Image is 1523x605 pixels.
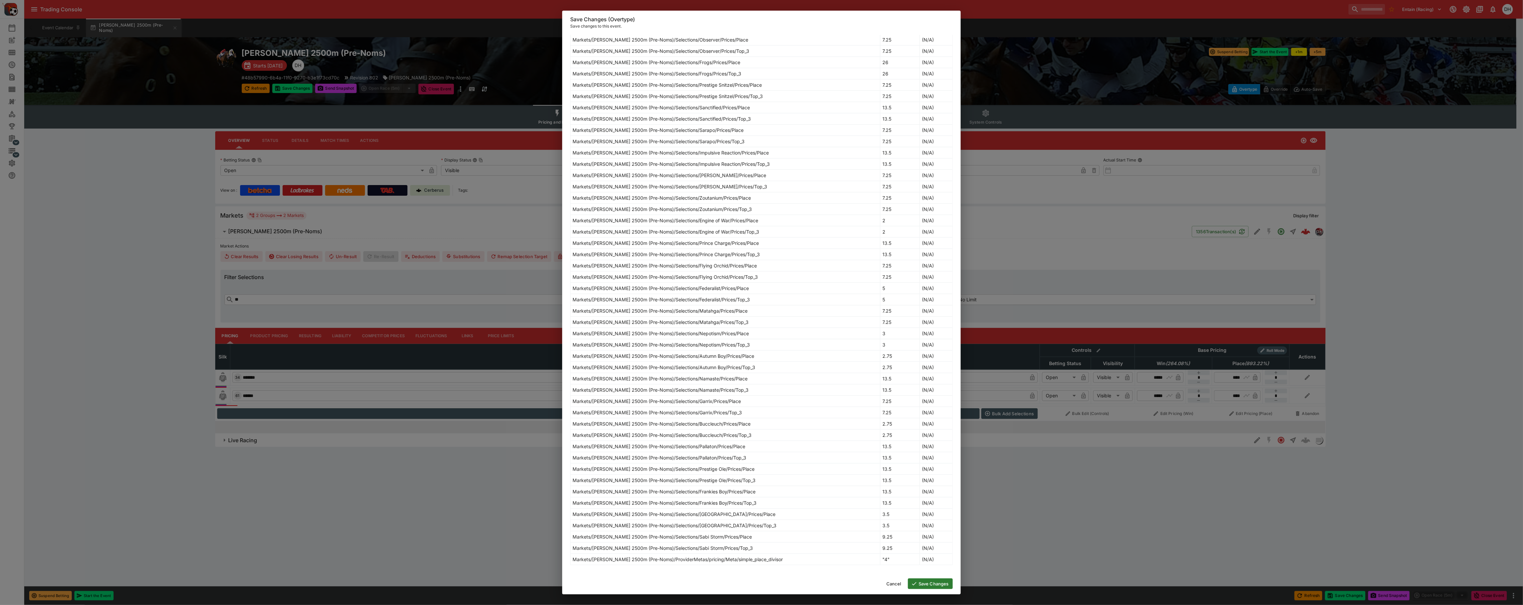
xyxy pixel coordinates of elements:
[570,23,953,30] p: Save changes to this event.
[573,556,783,563] p: Markets/[PERSON_NAME] 2500m (Pre-Noms)/ProviderMetas/pricing/Meta/simple_place_divisor
[920,373,953,384] td: (N/A)
[920,56,953,68] td: (N/A)
[880,102,920,113] td: 13.5
[573,262,757,269] p: Markets/[PERSON_NAME] 2500m (Pre-Noms)/Selections/Flying Orchid/Prices/Place
[880,271,920,282] td: 7.25
[573,273,758,280] p: Markets/[PERSON_NAME] 2500m (Pre-Noms)/Selections/Flying Orchid/Prices/Top_3
[880,45,920,56] td: 7.25
[880,395,920,407] td: 7.25
[880,260,920,271] td: 7.25
[920,497,953,508] td: (N/A)
[573,443,745,450] p: Markets/[PERSON_NAME] 2500m (Pre-Noms)/Selections/Pallaton/Prices/Place
[573,375,748,382] p: Markets/[PERSON_NAME] 2500m (Pre-Noms)/Selections/Namaste/Prices/Place
[920,79,953,90] td: (N/A)
[880,192,920,203] td: 7.25
[882,578,905,589] button: Cancel
[573,386,749,393] p: Markets/[PERSON_NAME] 2500m (Pre-Noms)/Selections/Namaste/Prices/Top_3
[573,341,750,348] p: Markets/[PERSON_NAME] 2500m (Pre-Noms)/Selections/Nepotism/Prices/Top_3
[880,282,920,294] td: 5
[920,203,953,215] td: (N/A)
[920,282,953,294] td: (N/A)
[573,465,755,472] p: Markets/[PERSON_NAME] 2500m (Pre-Noms)/Selections/Prestige Ole/Prices/Place
[880,181,920,192] td: 7.25
[573,296,750,303] p: Markets/[PERSON_NAME] 2500m (Pre-Noms)/Selections/Federalist/Prices/Top_3
[880,215,920,226] td: 2
[920,328,953,339] td: (N/A)
[880,158,920,169] td: 13.5
[920,192,953,203] td: (N/A)
[880,328,920,339] td: 3
[570,16,953,23] h6: Save Changes (Overtype)
[880,452,920,463] td: 13.5
[908,578,953,589] button: Save Changes
[573,127,744,134] p: Markets/[PERSON_NAME] 2500m (Pre-Noms)/Selections/Sarapo/Prices/Place
[573,409,742,416] p: Markets/[PERSON_NAME] 2500m (Pre-Noms)/Selections/Garrix/Prices/Top_3
[880,554,920,565] td: "4"
[920,158,953,169] td: (N/A)
[573,36,748,43] p: Markets/[PERSON_NAME] 2500m (Pre-Noms)/Selections/Observer/Prices/Place
[920,520,953,531] td: (N/A)
[880,316,920,328] td: 7.25
[573,499,757,506] p: Markets/[PERSON_NAME] 2500m (Pre-Noms)/Selections/Frankies Boy/Prices/Top_3
[920,237,953,249] td: (N/A)
[920,542,953,554] td: (N/A)
[920,181,953,192] td: (N/A)
[573,330,749,337] p: Markets/[PERSON_NAME] 2500m (Pre-Noms)/Selections/Nepotism/Prices/Place
[880,542,920,554] td: 9.25
[880,429,920,441] td: 2.75
[920,508,953,520] td: (N/A)
[920,226,953,237] td: (N/A)
[920,147,953,158] td: (N/A)
[880,486,920,497] td: 13.5
[880,124,920,136] td: 7.25
[920,463,953,474] td: (N/A)
[880,90,920,102] td: 7.25
[920,215,953,226] td: (N/A)
[920,102,953,113] td: (N/A)
[880,441,920,452] td: 13.5
[920,452,953,463] td: (N/A)
[880,520,920,531] td: 3.5
[573,522,776,529] p: Markets/[PERSON_NAME] 2500m (Pre-Noms)/Selections/[GEOGRAPHIC_DATA]/Prices/Top_3
[573,115,751,122] p: Markets/[PERSON_NAME] 2500m (Pre-Noms)/Selections/Sanctified/Prices/Top_3
[880,147,920,158] td: 13.5
[573,104,750,111] p: Markets/[PERSON_NAME] 2500m (Pre-Noms)/Selections/Sanctified/Prices/Place
[920,554,953,565] td: (N/A)
[880,305,920,316] td: 7.25
[880,79,920,90] td: 7.25
[920,441,953,452] td: (N/A)
[880,339,920,350] td: 3
[920,260,953,271] td: (N/A)
[573,138,745,145] p: Markets/[PERSON_NAME] 2500m (Pre-Noms)/Selections/Sarapo/Prices/Top_3
[573,172,766,179] p: Markets/[PERSON_NAME] 2500m (Pre-Noms)/Selections/[PERSON_NAME]/Prices/Place
[920,68,953,79] td: (N/A)
[573,183,767,190] p: Markets/[PERSON_NAME] 2500m (Pre-Noms)/Selections/[PERSON_NAME]/Prices/Top_3
[880,249,920,260] td: 13.5
[573,93,763,100] p: Markets/[PERSON_NAME] 2500m (Pre-Noms)/Selections/Prestige Snitzel/Prices/Top_3
[573,206,752,213] p: Markets/[PERSON_NAME] 2500m (Pre-Noms)/Selections/Zoutanium/Prices/Top_3
[880,463,920,474] td: 13.5
[920,339,953,350] td: (N/A)
[920,361,953,373] td: (N/A)
[573,81,762,88] p: Markets/[PERSON_NAME] 2500m (Pre-Noms)/Selections/Prestige Snitzel/Prices/Place
[920,34,953,45] td: (N/A)
[573,477,756,484] p: Markets/[PERSON_NAME] 2500m (Pre-Noms)/Selections/Prestige Ole/Prices/Top_3
[920,271,953,282] td: (N/A)
[880,68,920,79] td: 26
[880,531,920,542] td: 9.25
[573,545,753,552] p: Markets/[PERSON_NAME] 2500m (Pre-Noms)/Selections/Sabi Storm/Prices/Top_3
[920,45,953,56] td: (N/A)
[920,429,953,441] td: (N/A)
[573,59,740,66] p: Markets/[PERSON_NAME] 2500m (Pre-Noms)/Selections/Frogs/Prices/Place
[920,418,953,429] td: (N/A)
[880,203,920,215] td: 7.25
[880,113,920,124] td: 13.5
[573,217,758,224] p: Markets/[PERSON_NAME] 2500m (Pre-Noms)/Selections/Engine of War/Prices/Place
[880,497,920,508] td: 13.5
[573,533,752,540] p: Markets/[PERSON_NAME] 2500m (Pre-Noms)/Selections/Sabi Storm/Prices/Place
[920,316,953,328] td: (N/A)
[880,56,920,68] td: 26
[880,474,920,486] td: 13.5
[880,508,920,520] td: 3.5
[880,384,920,395] td: 13.5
